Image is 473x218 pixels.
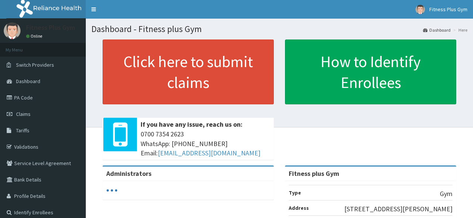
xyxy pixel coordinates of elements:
p: [STREET_ADDRESS][PERSON_NAME] [344,204,452,214]
a: [EMAIL_ADDRESS][DOMAIN_NAME] [158,149,260,157]
img: User Image [4,22,21,39]
p: Gym [440,189,452,199]
strong: Fitness plus Gym [289,169,339,178]
li: Here [451,27,467,33]
b: Type [289,189,301,196]
a: How to Identify Enrollees [285,40,456,104]
span: Claims [16,111,31,117]
b: Administrators [106,169,151,178]
h1: Dashboard - Fitness plus Gym [91,24,467,34]
span: Fitness Plus Gym [429,6,467,13]
span: Dashboard [16,78,40,85]
a: Dashboard [423,27,451,33]
svg: audio-loading [106,185,118,196]
b: If you have any issue, reach us on: [141,120,242,129]
a: Click here to submit claims [103,40,274,104]
p: Fitness Plus Gym [26,24,75,31]
b: Address [289,205,309,211]
a: Online [26,34,44,39]
span: Switch Providers [16,61,54,68]
span: Tariffs [16,127,29,134]
img: User Image [416,5,425,14]
span: 0700 7354 2623 WhatsApp: [PHONE_NUMBER] Email: [141,129,270,158]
